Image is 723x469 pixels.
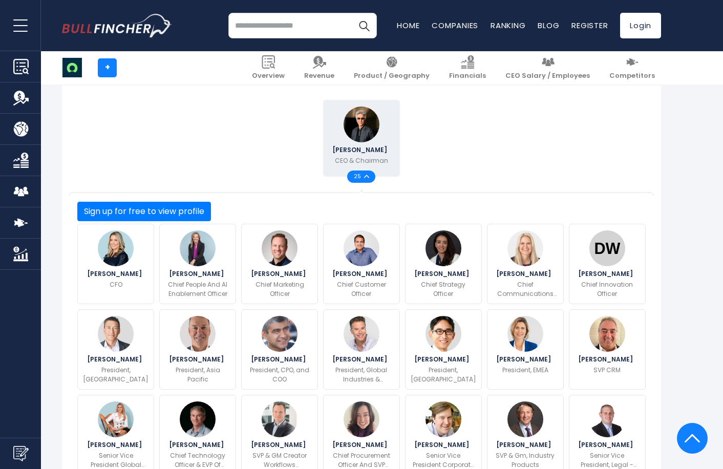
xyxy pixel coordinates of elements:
[487,224,564,304] a: Paige Young [PERSON_NAME] Chief Communications Officer
[335,156,388,165] p: CEO & Chairman
[332,356,390,363] span: [PERSON_NAME]
[323,309,400,390] a: Paul Fipps [PERSON_NAME] President, Global Industries & Strategic Growth
[87,356,145,363] span: [PERSON_NAME]
[487,309,564,390] a: Cathy Mauzaize [PERSON_NAME] President, EMEA
[609,72,655,80] span: Competitors
[304,72,334,80] span: Revenue
[414,442,472,448] span: [PERSON_NAME]
[241,224,318,304] a: Colin Fleming [PERSON_NAME] Chief Marketing Officer
[426,316,461,352] img: Masatoshi Suzuki
[499,51,596,84] a: CEO Salary / Employees
[298,51,341,84] a: Revenue
[589,316,625,352] img: Steve Zirkel
[169,442,227,448] span: [PERSON_NAME]
[180,401,216,437] img: Pat Casey
[323,100,400,177] a: Bill McDermott [PERSON_NAME] CEO & Chairman 25
[166,280,229,299] p: Chief People And AI Enablement Officer
[426,401,461,437] img: Philip Kirk
[569,309,646,390] a: Steve Zirkel [PERSON_NAME] SVP CRM
[496,356,554,363] span: [PERSON_NAME]
[159,224,236,304] a: Jacqui Canney [PERSON_NAME] Chief People And AI Enablement Officer
[98,401,134,437] img: Parisa Naseralavi
[241,309,318,390] a: Amit Zavery [PERSON_NAME] President, CPO, and COO
[411,366,476,384] p: President, [GEOGRAPHIC_DATA]
[330,366,393,384] p: President, Global Industries & Strategic Growth
[251,356,309,363] span: [PERSON_NAME]
[110,280,122,289] p: CFO
[578,442,636,448] span: [PERSON_NAME]
[262,230,297,266] img: Colin Fleming
[426,230,461,266] img: Hala Zeine
[578,356,636,363] span: [PERSON_NAME]
[62,14,172,37] img: bullfincher logo
[571,20,608,31] a: Register
[507,401,543,437] img: Blake McConnell
[603,51,661,84] a: Competitors
[397,20,419,31] a: Home
[449,72,486,80] span: Financials
[62,58,82,77] img: NOW logo
[332,442,390,448] span: [PERSON_NAME]
[248,280,311,299] p: Chief Marketing Officer
[87,271,145,277] span: [PERSON_NAME]
[569,224,646,304] a: Dave Wright [PERSON_NAME] Chief Innovation Officer
[251,442,309,448] span: [PERSON_NAME]
[354,72,430,80] span: Product / Geography
[246,51,291,84] a: Overview
[98,316,134,352] img: Steve Walters
[589,401,625,437] img: Mark Cockerill
[538,20,559,31] a: Blog
[248,366,311,384] p: President, CPO, and COO
[77,309,154,390] a: Steve Walters [PERSON_NAME] President, [GEOGRAPHIC_DATA]
[412,280,475,299] p: Chief Strategy Officer
[180,316,216,352] img: Adrian Johnston
[251,271,309,277] span: [PERSON_NAME]
[332,147,390,153] span: [PERSON_NAME]
[507,316,543,352] img: Cathy Mauzaize
[496,271,554,277] span: [PERSON_NAME]
[169,271,227,277] span: [PERSON_NAME]
[62,14,172,37] a: Go to homepage
[589,230,625,266] img: Dave Wright
[344,401,379,437] img: Rebecca Marshall
[98,230,134,266] img: Gina Mastantuono
[354,174,364,179] span: 25
[494,280,557,299] p: Chief Communications Officer
[414,271,472,277] span: [PERSON_NAME]
[332,271,390,277] span: [PERSON_NAME]
[344,106,379,142] img: Bill McDermott
[505,72,590,80] span: CEO Salary / Employees
[87,442,145,448] span: [PERSON_NAME]
[159,309,236,390] a: Adrian Johnston [PERSON_NAME] President, Asia Pacific
[351,13,377,38] button: Search
[330,280,393,299] p: Chief Customer Officer
[405,224,482,304] a: Hala Zeine [PERSON_NAME] Chief Strategy Officer
[620,13,661,38] a: Login
[83,366,148,384] p: President, [GEOGRAPHIC_DATA]
[169,356,227,363] span: [PERSON_NAME]
[344,316,379,352] img: Paul Fipps
[496,442,554,448] span: [PERSON_NAME]
[578,271,636,277] span: [PERSON_NAME]
[502,366,548,375] p: President, EMEA
[348,51,436,84] a: Product / Geography
[77,202,211,221] button: Sign up for free to view profile
[491,20,525,31] a: Ranking
[507,230,543,266] img: Paige Young
[252,72,285,80] span: Overview
[432,20,478,31] a: Companies
[166,366,229,384] p: President, Asia Pacific
[405,309,482,390] a: Masatoshi Suzuki [PERSON_NAME] President, [GEOGRAPHIC_DATA]
[77,224,154,304] a: Gina Mastantuono [PERSON_NAME] CFO
[443,51,492,84] a: Financials
[98,58,117,77] a: +
[414,356,472,363] span: [PERSON_NAME]
[344,230,379,266] img: Chris Bedi
[262,401,297,437] img: Josh Kahn
[593,366,621,375] p: SVP CRM
[576,280,639,299] p: Chief Innovation Officer
[180,230,216,266] img: Jacqui Canney
[323,224,400,304] a: Chris Bedi [PERSON_NAME] Chief Customer Officer
[262,316,297,352] img: Amit Zavery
